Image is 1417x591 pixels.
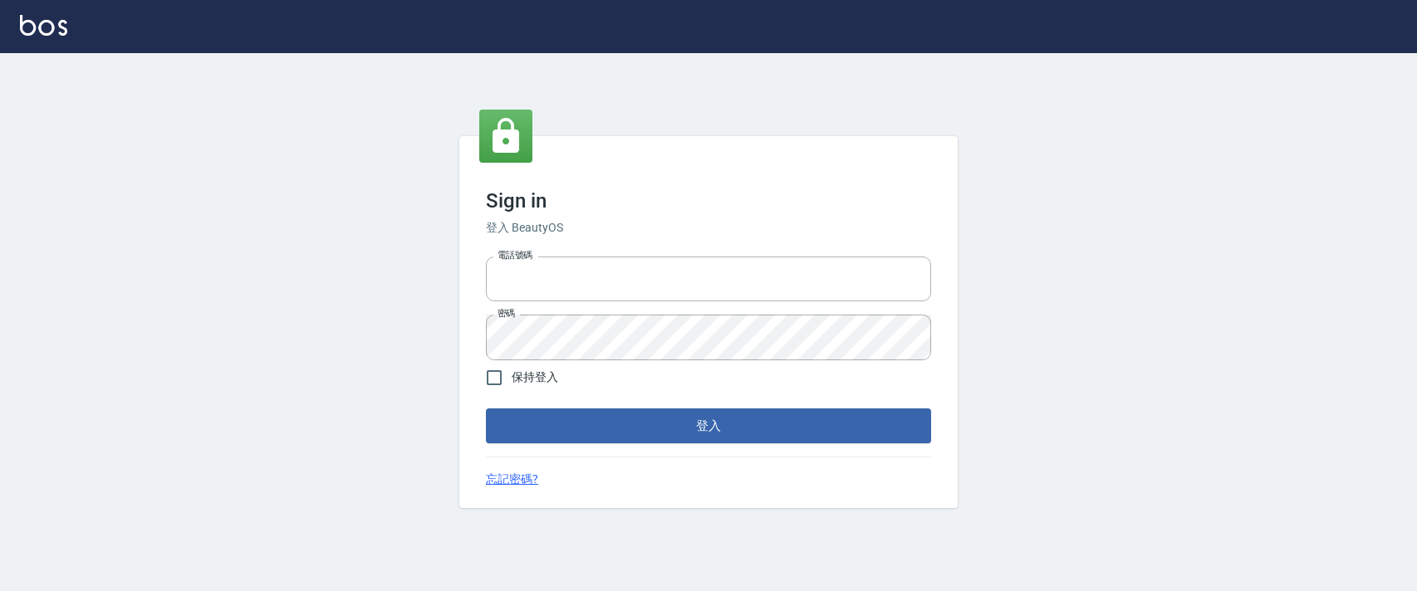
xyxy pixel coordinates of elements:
label: 電話號碼 [498,249,532,261]
span: 保持登入 [512,369,558,386]
h6: 登入 BeautyOS [486,219,931,237]
button: 登入 [486,408,931,443]
h3: Sign in [486,189,931,212]
a: 忘記密碼? [486,471,538,488]
label: 密碼 [498,307,515,320]
img: Logo [20,15,67,36]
